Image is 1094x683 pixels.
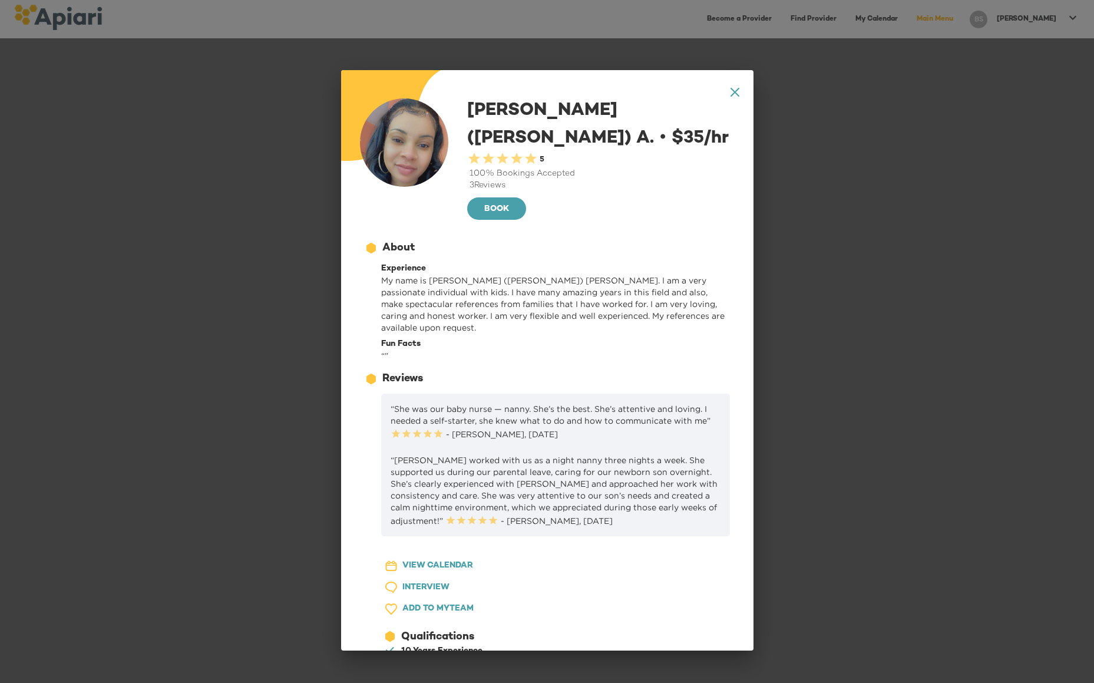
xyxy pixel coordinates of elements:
[467,180,735,192] div: 3 Reviews
[382,240,415,256] div: About
[381,351,388,360] span: “ ”
[381,338,729,350] div: Fun Facts
[391,403,720,440] p: “She was our baby nurse — nanny. She’s the best. She’s attentive and loving. I needed a self-star...
[467,168,735,180] div: 100 % Bookings Accepted
[654,129,729,148] span: $ 35 /hr
[538,154,544,166] div: 5
[391,454,720,527] p: “[PERSON_NAME] worked with us as a night nanny three nights a week. She supported us during our p...
[402,580,450,595] span: INTERVIEW
[374,555,510,577] button: VIEW CALENDAR
[467,98,735,222] div: [PERSON_NAME] ([PERSON_NAME]) A.
[360,98,448,187] img: user-photo-123-1753282694046.jpeg
[381,263,729,275] div: Experience
[467,197,526,220] button: BOOK
[382,371,423,387] div: Reviews
[374,577,510,599] button: INTERVIEW
[374,598,510,620] button: ADD TO MYTEAM
[402,559,473,573] span: VIEW CALENDAR
[477,202,517,217] span: BOOK
[401,629,474,645] div: Qualifications
[401,645,482,657] div: 10 Years Experience
[381,275,729,334] p: My name is [PERSON_NAME] ([PERSON_NAME]) [PERSON_NAME]. I am a very passionate individual with ki...
[659,127,667,146] span: •
[402,602,474,616] span: ADD TO MY TEAM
